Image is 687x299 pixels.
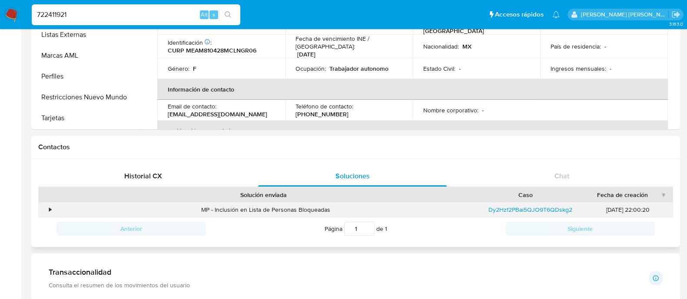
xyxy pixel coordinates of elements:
[385,224,387,233] span: 1
[554,171,569,181] span: Chat
[335,171,370,181] span: Soluciones
[329,65,388,72] p: Trabajador autonomo
[33,87,142,108] button: Restricciones Nuevo Mundo
[551,65,606,72] p: Ingresos mensuales :
[49,206,51,214] div: •
[168,46,256,54] p: CURP MEAM810428MCLNGR06
[168,65,189,72] p: Género :
[201,10,208,19] span: Alt
[462,43,471,50] p: MX
[423,65,455,72] p: Estado Civil :
[193,65,196,72] p: F
[54,203,477,217] div: MP - Inclusión en Lista de Personas Bloqueadas
[505,222,655,236] button: Siguiente
[32,9,240,20] input: Buscar usuario o caso...
[33,66,142,87] button: Perfiles
[325,222,387,236] span: Página de
[33,24,142,45] button: Listas Externas
[423,43,459,50] p: Nacionalidad :
[423,19,527,35] p: [GEOGRAPHIC_DATA], [GEOGRAPHIC_DATA]
[168,39,212,46] p: Identificación :
[295,35,402,50] p: Fecha de vencimiento INE / [GEOGRAPHIC_DATA] :
[60,191,467,199] div: Solución enviada
[295,102,353,110] p: Teléfono de contacto :
[610,65,611,72] p: -
[33,45,142,66] button: Marcas AML
[157,121,668,141] th: Verificación y cumplimiento
[669,20,683,27] span: 3.163.0
[581,10,669,19] p: anamaria.arriagasanchez@mercadolibre.com.mx
[124,171,162,181] span: Historial CX
[157,79,668,100] th: Información de contacto
[604,43,606,50] p: -
[168,102,216,110] p: Email de contacto :
[56,222,206,236] button: Anterior
[423,106,478,114] p: Nombre corporativo :
[295,110,348,118] p: [PHONE_NUMBER]
[495,10,544,19] span: Accesos rápidos
[552,11,560,18] a: Notificaciones
[482,106,484,114] p: -
[583,203,673,217] div: [DATE] 22:00:20
[212,10,215,19] span: s
[219,9,237,21] button: search-icon
[488,205,572,214] a: Dy2Hzf2PBai5QJO9T6QDskg2
[168,110,267,118] p: [EMAIL_ADDRESS][DOMAIN_NAME]
[551,43,601,50] p: País de residencia :
[33,108,142,128] button: Tarjetas
[297,50,315,58] p: [DATE]
[459,65,461,72] p: -
[295,65,326,72] p: Ocupación :
[38,143,673,151] h1: Contactos
[671,10,680,19] a: Salir
[479,191,572,199] div: Caso
[584,191,660,199] div: Fecha de creación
